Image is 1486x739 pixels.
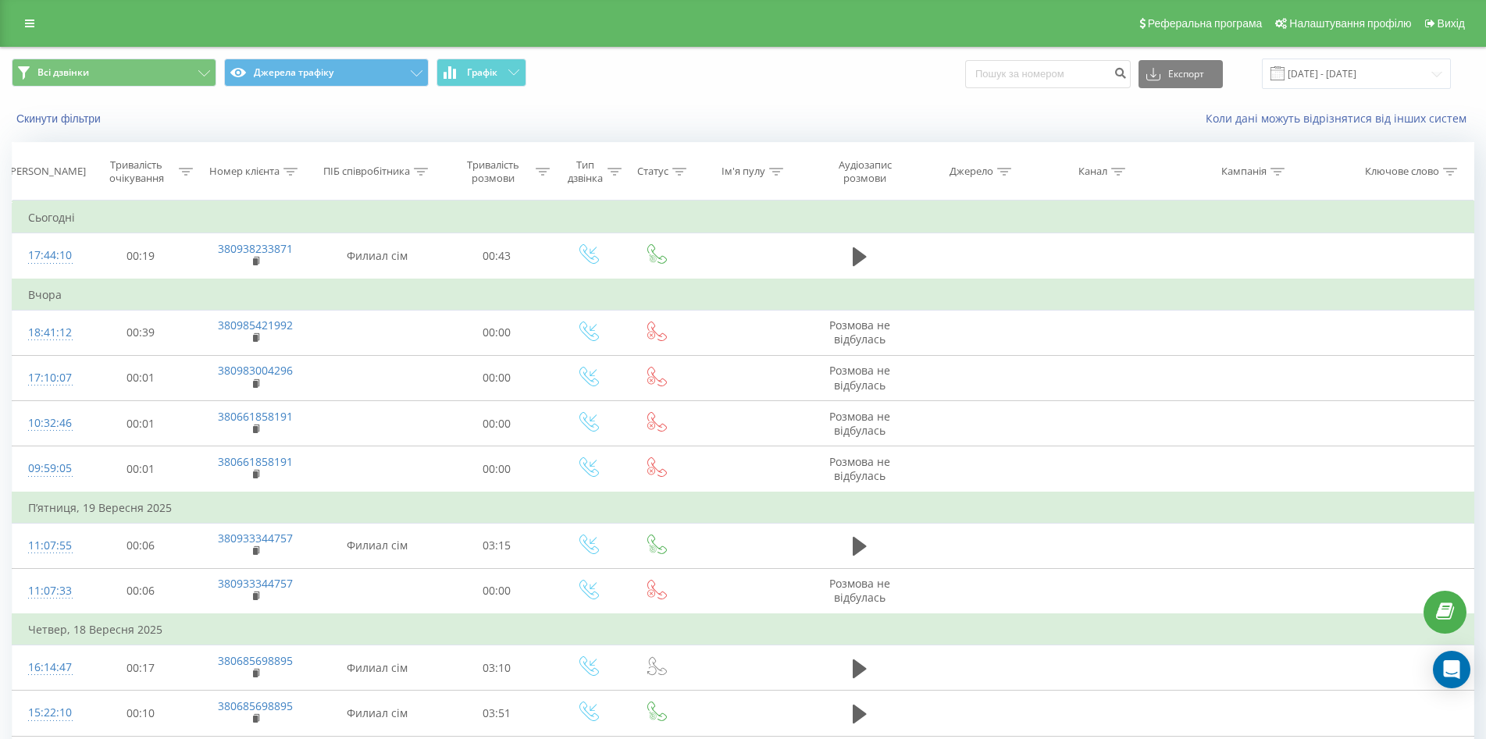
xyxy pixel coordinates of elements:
[1078,165,1107,179] div: Канал
[1148,17,1263,30] span: Реферальна програма
[7,165,86,179] div: [PERSON_NAME]
[314,233,440,279] td: Филиал сім
[84,401,197,446] td: 00:01
[224,59,429,87] button: Джерела трафіку
[84,691,197,736] td: 00:10
[12,279,1474,311] td: Вчора
[440,645,553,691] td: 03:10
[218,363,293,378] a: 380983004296
[218,653,293,668] a: 380685698895
[820,158,910,185] div: Аудіозапис розмови
[568,158,604,185] div: Тип дзвінка
[84,310,197,355] td: 00:39
[1289,17,1411,30] span: Налаштування профілю
[28,240,69,271] div: 17:44:10
[314,523,440,568] td: Филиал сім
[28,363,69,393] div: 17:10:07
[467,67,497,78] span: Графік
[28,652,69,683] div: 16:14:47
[1206,111,1474,126] a: Коли дані можуть відрізнятися вiд інших систем
[218,576,293,591] a: 380933344757
[1365,165,1439,179] div: Ключове слово
[950,165,993,179] div: Джерело
[84,355,197,400] td: 00:01
[440,310,553,355] td: 00:00
[323,165,410,179] div: ПІБ співробітника
[454,158,531,185] div: Тривалість розмови
[84,645,197,691] td: 00:17
[218,241,293,256] a: 380938233871
[98,158,175,185] div: Тривалість очікування
[12,112,109,126] button: Скинути фільтри
[1221,165,1267,179] div: Кампанія
[314,691,440,736] td: Филиал сім
[218,698,293,713] a: 380685698895
[1438,17,1465,30] span: Вихід
[829,318,890,346] span: Розмова не відбулась
[28,318,69,348] div: 18:41:12
[28,531,69,561] div: 11:07:55
[12,492,1474,524] td: П’ятниця, 19 Вересня 2025
[829,576,890,605] span: Розмова не відбулась
[12,59,216,87] button: Всі дзвінки
[440,446,553,492] td: 00:00
[12,202,1474,233] td: Сьогодні
[28,698,69,728] div: 15:22:10
[314,645,440,691] td: Филиал сім
[965,60,1131,88] input: Пошук за номером
[440,355,553,400] td: 00:00
[84,233,197,279] td: 00:19
[440,401,553,446] td: 00:00
[1433,651,1470,688] div: Open Intercom Messenger
[12,614,1474,645] td: Четвер, 18 Вересня 2025
[84,446,197,492] td: 00:01
[218,318,293,332] a: 380985421992
[440,568,553,614] td: 00:00
[218,409,293,424] a: 380661858191
[440,233,553,279] td: 00:43
[722,165,765,179] div: Ім'я пулу
[829,454,890,483] span: Розмова не відбулась
[209,165,280,179] div: Номер клієнта
[28,453,69,484] div: 09:59:05
[37,66,89,79] span: Всі дзвінки
[829,409,890,438] span: Розмова не відбулась
[84,523,197,568] td: 00:06
[637,165,668,179] div: Статус
[437,59,526,87] button: Графік
[829,363,890,392] span: Розмова не відбулась
[28,408,69,439] div: 10:32:46
[1139,60,1223,88] button: Експорт
[218,531,293,545] a: 380933344757
[84,568,197,614] td: 00:06
[218,454,293,469] a: 380661858191
[440,523,553,568] td: 03:15
[440,691,553,736] td: 03:51
[28,576,69,606] div: 11:07:33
